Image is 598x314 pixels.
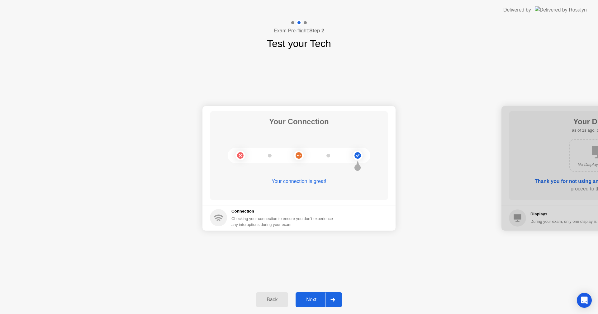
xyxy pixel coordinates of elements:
[577,293,592,308] div: Open Intercom Messenger
[210,178,388,185] div: Your connection is great!
[231,216,337,227] div: Checking your connection to ensure you don’t experience any interuptions during your exam
[535,6,587,13] img: Delivered by Rosalyn
[231,208,337,214] h5: Connection
[258,297,286,302] div: Back
[267,36,331,51] h1: Test your Tech
[274,27,324,35] h4: Exam Pre-flight:
[503,6,531,14] div: Delivered by
[296,292,342,307] button: Next
[309,28,324,33] b: Step 2
[256,292,288,307] button: Back
[297,297,325,302] div: Next
[269,116,329,127] h1: Your Connection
